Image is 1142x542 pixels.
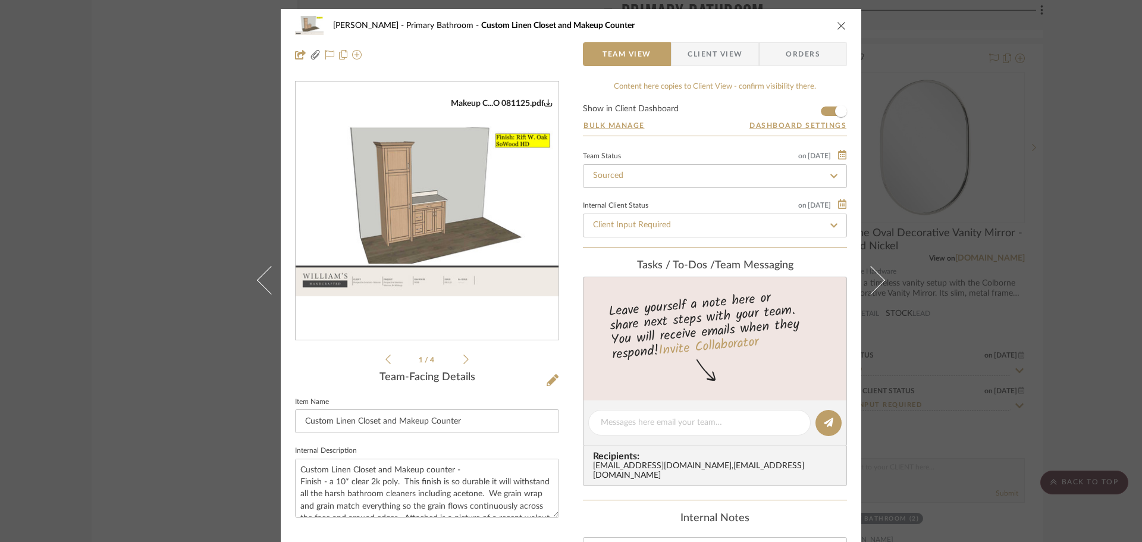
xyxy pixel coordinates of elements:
span: 1 [419,356,425,364]
div: Content here copies to Client View - confirm visibility there. [583,81,847,93]
span: / [425,356,430,364]
span: Custom Linen Closet and Makeup Counter [481,21,635,30]
button: Dashboard Settings [749,120,847,131]
a: Invite Collaborator [658,332,760,362]
span: Tasks / To-Dos / [637,260,715,271]
label: Internal Description [295,448,357,454]
div: Leave yourself a note here or share next steps with your team. You will receive emails when they ... [582,285,849,365]
input: Enter Item Name [295,409,559,433]
span: Client View [688,42,742,66]
div: Internal Notes [583,512,847,525]
div: Team Status [583,153,621,159]
span: [DATE] [807,201,832,209]
div: Internal Client Status [583,203,648,209]
div: Makeup C...O 081125.pdf [451,98,553,109]
button: Bulk Manage [583,120,645,131]
div: 0 [296,98,559,324]
span: 4 [430,356,436,364]
span: Recipients: [593,451,842,462]
button: close [836,20,847,31]
img: 4711a39e-30d6-4a41-8e7b-e446e7a4f68a_436x436.jpg [296,126,559,296]
span: Orders [773,42,833,66]
img: 4711a39e-30d6-4a41-8e7b-e446e7a4f68a_48x40.jpg [295,14,324,37]
span: [DATE] [807,152,832,160]
input: Type to Search… [583,164,847,188]
span: Primary Bathroom [406,21,481,30]
span: on [798,202,807,209]
label: Item Name [295,399,329,405]
span: [PERSON_NAME] [333,21,406,30]
input: Type to Search… [583,214,847,237]
span: on [798,152,807,159]
div: [EMAIL_ADDRESS][DOMAIN_NAME] , [EMAIL_ADDRESS][DOMAIN_NAME] [593,462,842,481]
span: Team View [603,42,651,66]
div: Team-Facing Details [295,371,559,384]
div: team Messaging [583,259,847,272]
